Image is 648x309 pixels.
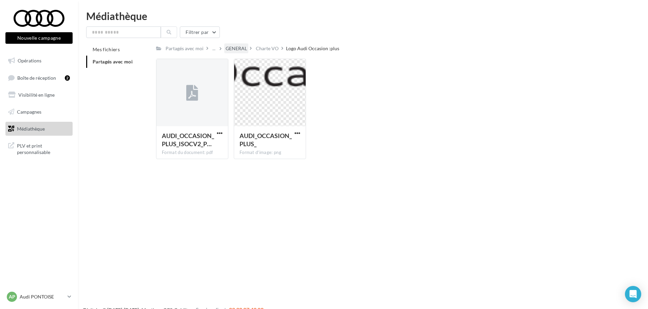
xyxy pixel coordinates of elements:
div: Charte VO [256,45,279,52]
div: GENERAL [226,45,247,52]
div: ... [211,44,217,53]
a: Visibilité en ligne [4,88,74,102]
a: Opérations [4,54,74,68]
button: Filtrer par [180,26,220,38]
a: PLV et print personnalisable [4,138,74,158]
span: AUDI_OCCASION_PLUS_ [240,132,292,148]
div: 2 [65,75,70,81]
a: Campagnes [4,105,74,119]
div: Format d'image: png [240,150,300,156]
p: Audi PONTOISE [20,293,65,300]
span: Médiathèque [17,125,45,131]
div: Médiathèque [86,11,640,21]
span: Opérations [18,58,41,63]
a: Boîte de réception2 [4,71,74,85]
button: Nouvelle campagne [5,32,73,44]
div: Partagés avec moi [166,45,204,52]
span: Boîte de réception [17,75,56,80]
span: AP [9,293,15,300]
div: Logo Audi Occasion :plus [286,45,339,52]
span: PLV et print personnalisable [17,141,70,156]
span: Visibilité en ligne [18,92,55,98]
a: Médiathèque [4,122,74,136]
span: Campagnes [17,109,41,115]
span: Partagés avec moi [93,59,133,64]
div: Format du document: pdf [162,150,223,156]
span: AUDI_OCCASION_PLUS_ISOCV2_POS_CMYK [162,132,214,148]
a: AP Audi PONTOISE [5,290,73,303]
span: Mes fichiers [93,46,120,52]
div: Open Intercom Messenger [625,286,641,302]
